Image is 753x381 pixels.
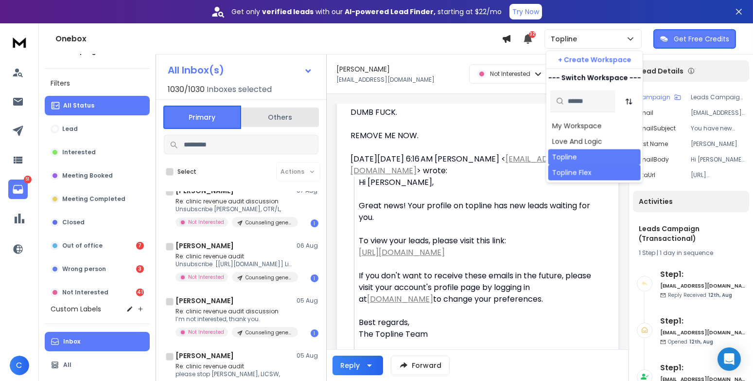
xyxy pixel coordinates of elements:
[62,195,125,203] p: Meeting Completed
[359,177,597,340] div: Hi [PERSON_NAME], Great news! Your profile on topline has new leads waiting for you. To view your...
[62,148,96,156] p: Interested
[637,140,668,148] p: First Name
[637,156,669,163] p: emailBody
[529,31,536,38] span: 32
[62,218,85,226] p: Closed
[51,304,101,314] h3: Custom Labels
[718,347,741,371] div: Open Intercom Messenger
[637,93,681,101] button: Campaign
[548,73,641,83] p: --- Switch Workspace ---
[136,265,144,273] div: 3
[637,125,676,132] p: emailSubject
[175,370,292,378] p: please stop [PERSON_NAME], LICSW,
[55,33,502,45] h1: Onebox
[689,338,713,345] span: 12th, Aug
[10,356,29,375] button: C
[619,91,639,111] button: Sort by Sort A-Z
[175,308,292,315] p: Re: clinic revenue audit discussion
[490,70,530,78] p: Not Interested
[551,34,581,44] p: Topline
[207,84,272,95] h3: Inboxes selected
[45,96,150,115] button: All Status
[45,283,150,302] button: Not Interested41
[231,7,502,17] p: Get only with our starting at $22/mo
[45,76,150,90] h3: Filters
[333,356,383,375] button: Reply
[188,218,224,226] p: Not Interested
[45,189,150,209] button: Meeting Completed
[188,328,224,336] p: Not Interested
[391,356,450,375] button: Forward
[10,33,29,51] img: logo
[552,121,602,131] div: My Workspace
[311,219,318,227] div: 1
[345,7,436,17] strong: AI-powered Lead Finder,
[691,171,745,179] p: [URL][DOMAIN_NAME]
[336,64,390,74] h1: [PERSON_NAME]
[8,180,28,199] a: 51
[558,55,631,65] p: + Create Workspace
[639,66,683,76] p: Lead Details
[691,109,745,117] p: [EMAIL_ADDRESS][DOMAIN_NAME]
[168,65,224,75] h1: All Inbox(s)
[552,137,602,146] div: Love And Logic
[639,249,655,257] span: 1 Step
[45,236,150,255] button: Out of office7
[637,171,655,179] p: ctaUrl
[24,176,32,183] p: 51
[311,329,318,337] div: 1
[639,224,743,243] h1: Leads Campaign (Transactional)
[512,7,539,17] p: Try Now
[62,265,106,273] p: Wrong person
[691,93,745,101] p: Leads Campaign (Transactional)
[637,109,653,117] p: Email
[175,260,292,268] p: Unsubscribe [[URL][DOMAIN_NAME]] Licensed Psychological Associate – Independent
[674,34,729,44] p: Get Free Credits
[62,242,103,250] p: Out of office
[63,361,71,369] p: All
[552,152,577,162] div: Topline
[367,293,433,305] a: [DOMAIN_NAME]
[175,296,234,306] h1: [PERSON_NAME]
[245,274,292,281] p: Counseling general
[691,125,745,132] p: You have new leads for your profile on Topline!
[63,102,94,109] p: All Status
[136,242,144,250] div: 7
[350,153,597,177] div: [DATE][DATE] 6:16 AM [PERSON_NAME] < > wrote:
[45,259,150,279] button: Wrong person3
[660,362,745,374] h6: Step 1 :
[175,351,234,361] h1: [PERSON_NAME]
[45,355,150,375] button: All
[660,329,745,336] h6: [EMAIL_ADDRESS][DOMAIN_NAME]
[188,273,224,281] p: Not Interested
[160,60,320,80] button: All Inbox(s)
[45,213,150,232] button: Closed
[62,125,78,133] p: Lead
[708,291,732,299] span: 12th, Aug
[297,297,318,305] p: 05 Aug
[340,361,360,370] div: Reply
[509,4,542,19] button: Try Now
[660,249,713,257] span: 1 day in sequence
[297,242,318,250] p: 06 Aug
[660,269,745,280] h6: Step 1 :
[168,84,205,95] span: 1030 / 1030
[639,249,743,257] div: |
[45,143,150,162] button: Interested
[177,168,196,176] label: Select
[241,107,319,128] button: Others
[175,198,292,205] p: Re: clinic revenue audit discussion
[175,241,234,251] h1: [PERSON_NAME]
[45,166,150,185] button: Meeting Booked
[175,363,292,370] p: Re: clinic revenue audit
[62,172,113,180] p: Meeting Booked
[668,338,713,345] p: Opened
[136,289,144,296] div: 41
[633,191,749,212] div: Activities
[45,119,150,139] button: Lead
[163,106,241,129] button: Primary
[245,329,292,336] p: Counseling general
[175,253,292,260] p: Re: clinic revenue audit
